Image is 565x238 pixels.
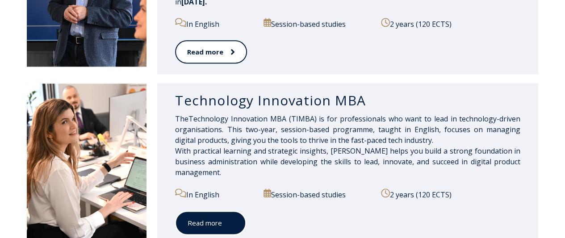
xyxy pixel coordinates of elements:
[264,18,374,29] p: Session-based studies
[175,92,520,109] h3: Technology Innovation MBA
[264,188,374,200] p: Session-based studies
[381,188,520,200] p: 2 years (120 ECTS)
[175,18,256,29] p: In English
[175,114,188,124] span: The
[175,188,256,200] p: In English
[188,114,362,124] span: Technology Innovation M
[277,114,362,124] span: BA (TIMBA) is for profes
[175,114,520,145] span: sionals who want to lead in technology-driven organisations. This two-year, session-based program...
[175,211,246,235] a: Read more
[175,40,247,64] a: Read more
[175,146,520,177] span: With practical learning and strategic insights, [PERSON_NAME] helps you build a strong foundation...
[381,18,520,29] p: 2 years (120 ECTS)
